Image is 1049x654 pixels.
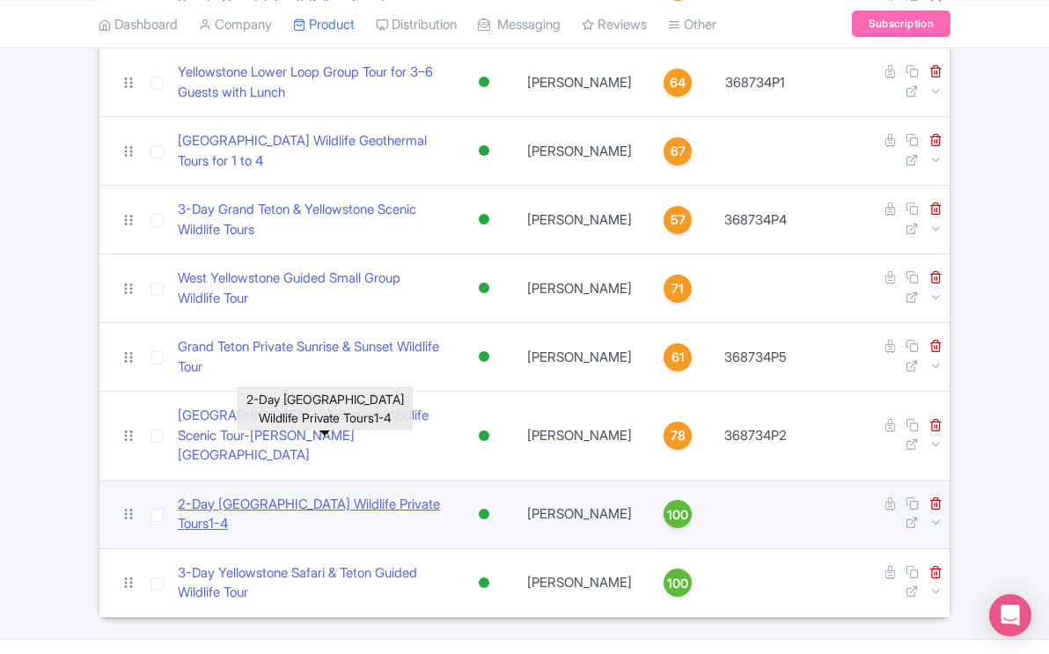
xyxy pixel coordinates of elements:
[713,392,797,481] td: 368734P2
[178,62,444,102] a: Yellowstone Lower Loop Group Tour for 3–6 Guests with Lunch
[178,268,444,308] a: West Yellowstone Guided Small Group Wildlife Tour
[517,548,642,617] td: [PERSON_NAME]
[178,495,444,534] a: 2-Day [GEOGRAPHIC_DATA] Wildlife Private Tours1-4
[475,207,493,232] div: Active
[475,344,493,370] div: Active
[649,275,706,303] a: 71
[649,422,706,450] a: 78
[713,48,797,117] td: 368734P1
[178,131,444,171] a: [GEOGRAPHIC_DATA] Wildlife Geothermal Tours for 1 to 4
[989,594,1031,636] div: Open Intercom Messenger
[649,500,706,528] a: 100
[517,323,642,392] td: [PERSON_NAME]
[237,386,413,430] div: 2-Day [GEOGRAPHIC_DATA] Wildlife Private Tours1-4
[517,48,642,117] td: [PERSON_NAME]
[517,186,642,254] td: [PERSON_NAME]
[517,480,642,548] td: [PERSON_NAME]
[852,11,950,37] a: Subscription
[517,392,642,481] td: [PERSON_NAME]
[475,70,493,95] div: Active
[475,570,493,596] div: Active
[475,502,493,527] div: Active
[667,505,688,525] span: 100
[671,348,685,367] span: 61
[517,117,642,186] td: [PERSON_NAME]
[713,186,797,254] td: 368734P4
[667,574,688,593] span: 100
[671,142,686,161] span: 67
[475,276,493,301] div: Active
[517,254,642,323] td: [PERSON_NAME]
[649,343,706,371] a: 61
[178,200,444,239] a: 3-Day Grand Teton & Yellowstone Scenic Wildlife Tours
[178,337,444,377] a: Grand Teton Private Sunrise & Sunset Wildlife Tour
[649,137,706,165] a: 67
[713,323,797,392] td: 368734P5
[671,210,686,230] span: 57
[670,73,686,92] span: 64
[649,569,706,597] a: 100
[649,206,706,234] a: 57
[671,426,686,445] span: 78
[178,563,444,603] a: ​3-Day Yellowstone Safari & Teton Guided Wildlife Tour
[475,138,493,164] div: Active
[475,423,493,449] div: Active
[671,279,684,298] span: 71
[649,69,706,97] a: 64
[178,406,444,466] a: [GEOGRAPHIC_DATA] Yellowstone Wildlife Scenic Tour-[PERSON_NAME][GEOGRAPHIC_DATA]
